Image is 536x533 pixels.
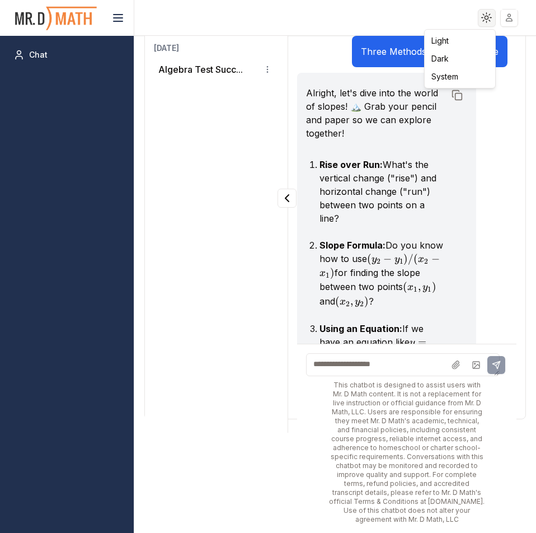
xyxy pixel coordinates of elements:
span: ) [330,266,335,279]
img: placeholder-user.jpg [501,10,518,26]
span: y [422,282,427,292]
span: 2 [346,300,350,308]
span: 2 [424,257,428,266]
h3: [DATE] [154,43,279,54]
span: x [418,254,424,264]
span: ( [335,295,340,307]
strong: Rise over Run: [319,159,383,170]
button: Conversation options [261,63,274,76]
span: ​ [381,259,382,262]
span: y [372,254,377,264]
div: System [427,68,493,86]
span: / [408,253,413,265]
div: Dark [427,50,493,68]
span: ( [367,253,372,265]
span: ) [364,295,369,307]
span: − [431,253,440,265]
span: y [394,254,399,264]
div: Light [427,32,493,50]
span: 1 [326,271,330,280]
span: 2 [360,300,364,308]
span: 2 [377,257,380,266]
p: Alright, let's dive into the world of slopes! 🏔️ Grab your pencil and paper so we can explore tog... [306,86,445,140]
span: 1 [399,257,403,266]
strong: Using an Equation: [319,323,402,334]
span: ( [413,253,418,265]
span: ( [403,280,407,293]
div: This chatbot is designed to assist users with Mr. D Math content. It is not a replacement for liv... [306,381,507,524]
span: x [340,297,346,307]
p: What's the vertical change ("rise") and horizontal change ("run") between two points on a line? [319,158,445,225]
span: 1 [413,285,417,294]
span: 1 [427,285,431,294]
span: x [407,282,413,292]
button: Algebra Test Succ... [158,63,243,76]
p: Do you know how to use for finding the slope between two points and ? [319,239,445,308]
p: Three Methods of Finding Slope [361,45,499,58]
button: Collapse panel [278,189,297,208]
strong: Slope Formula: [319,240,385,251]
span: , [418,280,421,293]
span: Chat [29,49,48,60]
img: PromptOwl [14,3,98,33]
p: If we have an equation like , what does the represent about the line? 🧗‍♂️ [319,322,445,377]
span: , [350,295,353,307]
span: ​ [429,259,430,262]
span: = [418,336,426,348]
span: y [355,297,360,307]
span: x [319,268,326,278]
span: y [410,338,415,348]
span: ) [403,253,408,265]
span: − [383,253,392,265]
span: ) [432,280,436,293]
